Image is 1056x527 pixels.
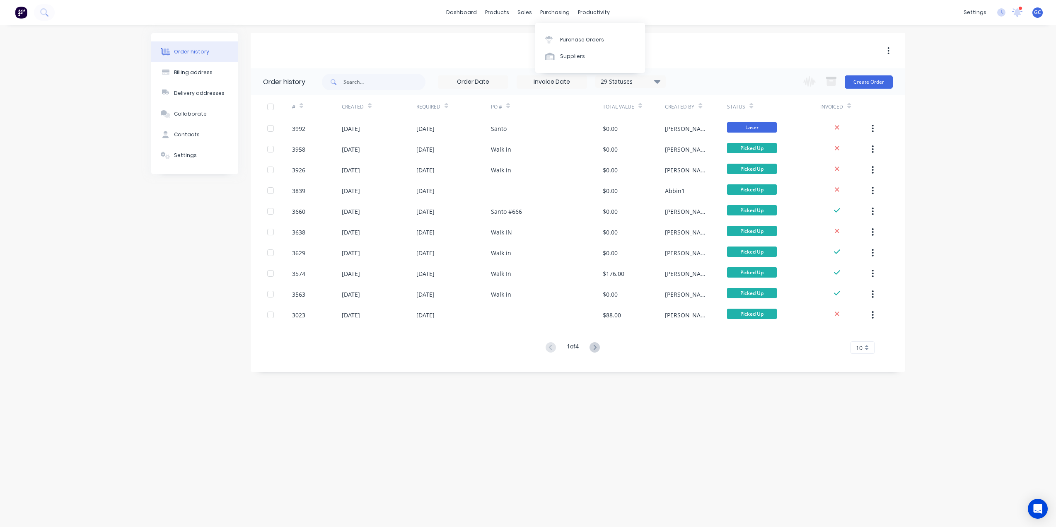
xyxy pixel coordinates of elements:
a: Suppliers [535,48,645,65]
div: Created [342,103,364,111]
div: # [292,95,342,118]
img: Factory [15,6,27,19]
div: [DATE] [416,269,435,278]
div: [DATE] [416,145,435,154]
div: Purchase Orders [560,36,604,44]
button: Delivery addresses [151,83,238,104]
div: Walk IN [491,228,512,237]
div: Walk in [491,145,511,154]
div: Total Value [603,103,634,111]
input: Invoice Date [517,76,587,88]
a: Purchase Orders [535,31,645,48]
div: [DATE] [416,186,435,195]
div: purchasing [536,6,574,19]
div: $88.00 [603,311,621,319]
div: productivity [574,6,614,19]
input: Search... [343,74,425,90]
div: 3660 [292,207,305,216]
div: [DATE] [342,290,360,299]
span: Picked Up [727,164,777,174]
div: Order history [174,48,209,56]
button: Settings [151,145,238,166]
div: [DATE] [342,311,360,319]
button: Order history [151,41,238,62]
div: settings [959,6,991,19]
div: 3839 [292,186,305,195]
div: products [481,6,513,19]
div: [DATE] [342,207,360,216]
div: Settings [174,152,197,159]
div: $0.00 [603,207,618,216]
div: [DATE] [342,269,360,278]
div: [DATE] [416,166,435,174]
button: Contacts [151,124,238,145]
span: Picked Up [727,288,777,298]
span: Picked Up [727,184,777,195]
div: sales [513,6,536,19]
div: [PERSON_NAME] [665,207,710,216]
div: 3574 [292,269,305,278]
div: Invoiced [820,95,870,118]
span: 10 [856,343,863,352]
div: Created [342,95,416,118]
div: 3023 [292,311,305,319]
div: [DATE] [416,311,435,319]
div: 3958 [292,145,305,154]
div: [DATE] [342,166,360,174]
span: GC [1034,9,1041,16]
div: Contacts [174,131,200,138]
div: $0.00 [603,145,618,154]
div: Order history [263,77,305,87]
div: [PERSON_NAME] [665,290,710,299]
div: 1 of 4 [567,342,579,354]
span: Picked Up [727,247,777,257]
div: Total Value [603,95,665,118]
div: Walk In [491,269,511,278]
div: $0.00 [603,124,618,133]
div: [PERSON_NAME] [665,166,710,174]
div: [DATE] [342,186,360,195]
div: Walk in [491,249,511,257]
div: Billing address [174,69,213,76]
div: [DATE] [416,207,435,216]
span: Picked Up [727,226,777,236]
div: Required [416,95,491,118]
div: 3992 [292,124,305,133]
div: [DATE] [342,228,360,237]
div: Created By [665,95,727,118]
div: [PERSON_NAME] [665,269,710,278]
div: [DATE] [416,249,435,257]
div: Abbin1 [665,186,685,195]
input: Order Date [438,76,508,88]
div: Collaborate [174,110,207,118]
span: Picked Up [727,267,777,278]
span: Laser [727,122,777,133]
div: 29 Statuses [596,77,665,86]
div: [DATE] [342,145,360,154]
div: $0.00 [603,290,618,299]
div: Open Intercom Messenger [1028,499,1048,519]
div: [PERSON_NAME] [665,228,710,237]
div: $0.00 [603,249,618,257]
div: [DATE] [416,228,435,237]
div: Created By [665,103,694,111]
span: Picked Up [727,143,777,153]
button: Billing address [151,62,238,83]
div: PO # [491,103,502,111]
button: Collaborate [151,104,238,124]
div: Santo #666 [491,207,522,216]
div: Walk in [491,166,511,174]
div: Status [727,103,745,111]
div: [PERSON_NAME] [665,311,710,319]
div: [PERSON_NAME] [665,249,710,257]
a: dashboard [442,6,481,19]
div: 3629 [292,249,305,257]
div: Santo [491,124,507,133]
div: 3563 [292,290,305,299]
div: [DATE] [342,249,360,257]
button: Create Order [845,75,893,89]
span: Picked Up [727,205,777,215]
div: [DATE] [416,290,435,299]
div: PO # [491,95,603,118]
div: # [292,103,295,111]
